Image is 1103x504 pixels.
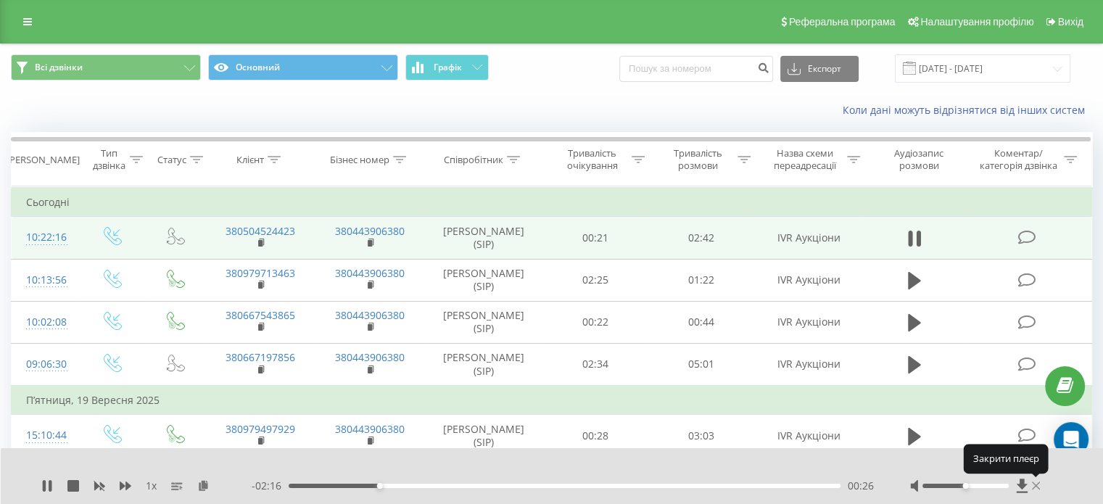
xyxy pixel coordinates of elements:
[648,259,753,301] td: 01:22
[226,350,295,364] a: 380667197856
[556,147,629,172] div: Тривалість очікування
[335,266,405,280] a: 380443906380
[753,301,863,343] td: IVR Аукціони
[425,415,543,457] td: [PERSON_NAME] (SIP)
[780,56,859,82] button: Експорт
[425,301,543,343] td: [PERSON_NAME] (SIP)
[226,266,295,280] a: 380979713463
[753,259,863,301] td: IVR Аукціони
[661,147,734,172] div: Тривалість розмови
[335,350,405,364] a: 380443906380
[157,154,186,166] div: Статус
[91,147,125,172] div: Тип дзвінка
[12,386,1092,415] td: П’ятниця, 19 Вересня 2025
[920,16,1033,28] span: Налаштування профілю
[12,188,1092,217] td: Сьогодні
[753,217,863,259] td: IVR Аукціони
[208,54,398,80] button: Основний
[963,445,1048,474] div: Закрити плеєр
[434,62,462,73] span: Графік
[444,154,503,166] div: Співробітник
[26,308,65,336] div: 10:02:08
[648,415,753,457] td: 03:03
[753,415,863,457] td: IVR Аукціони
[226,308,295,322] a: 380667543865
[26,266,65,294] div: 10:13:56
[35,62,83,73] span: Всі дзвінки
[789,16,896,28] span: Реферальна програма
[753,343,863,386] td: IVR Аукціони
[843,103,1092,117] a: Коли дані можуть відрізнятися вiд інших систем
[226,422,295,436] a: 380979497929
[1058,16,1083,28] span: Вихід
[975,147,1060,172] div: Коментар/категорія дзвінка
[962,483,968,489] div: Accessibility label
[252,479,289,493] span: - 02:16
[26,223,65,252] div: 10:22:16
[543,343,648,386] td: 02:34
[543,415,648,457] td: 00:28
[335,308,405,322] a: 380443906380
[543,217,648,259] td: 00:21
[330,154,389,166] div: Бізнес номер
[377,483,383,489] div: Accessibility label
[335,422,405,436] a: 380443906380
[648,301,753,343] td: 00:44
[425,343,543,386] td: [PERSON_NAME] (SIP)
[26,350,65,379] div: 09:06:30
[146,479,157,493] span: 1 x
[1054,422,1088,457] div: Open Intercom Messenger
[543,259,648,301] td: 02:25
[877,147,962,172] div: Аудіозапис розмови
[648,217,753,259] td: 02:42
[26,421,65,450] div: 15:10:44
[648,343,753,386] td: 05:01
[425,259,543,301] td: [PERSON_NAME] (SIP)
[425,217,543,259] td: [PERSON_NAME] (SIP)
[11,54,201,80] button: Всі дзвінки
[767,147,843,172] div: Назва схеми переадресації
[848,479,874,493] span: 00:26
[619,56,773,82] input: Пошук за номером
[236,154,264,166] div: Клієнт
[335,224,405,238] a: 380443906380
[226,224,295,238] a: 380504524423
[543,301,648,343] td: 00:22
[405,54,489,80] button: Графік
[7,154,80,166] div: [PERSON_NAME]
